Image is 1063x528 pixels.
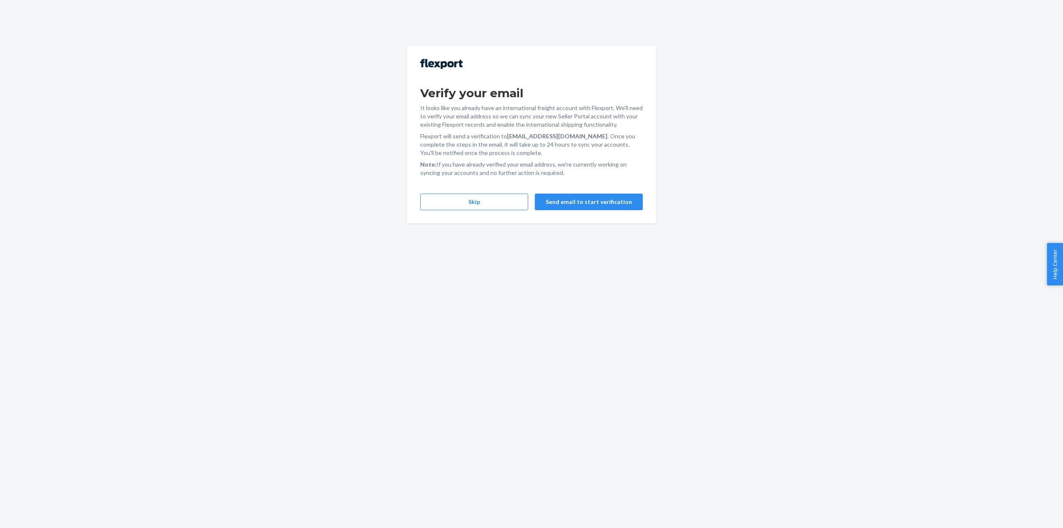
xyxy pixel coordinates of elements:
[507,133,607,140] strong: [EMAIL_ADDRESS][DOMAIN_NAME]
[420,132,643,157] p: Flexport will send a verification to . Once you complete the steps in the email, it will take up ...
[420,104,643,129] p: It looks like you already have an international freight account with Flexport. We'll need to veri...
[420,194,528,210] button: Skip
[535,194,643,210] button: Send email to start verification
[420,161,436,168] strong: Note:
[420,59,463,69] img: Flexport logo
[1047,243,1063,285] button: Help Center
[420,86,643,101] h1: Verify your email
[420,160,643,177] p: If you have already verified your email address, we're currently working on syncing your accounts...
